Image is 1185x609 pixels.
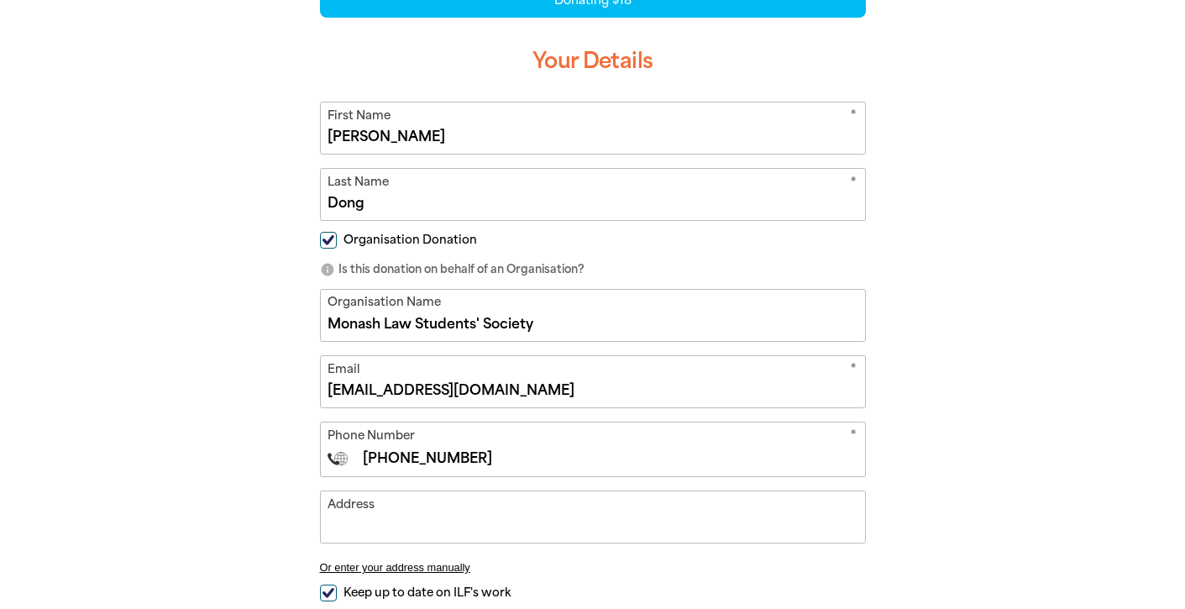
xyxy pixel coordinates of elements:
button: Or enter your address manually [320,561,866,574]
input: Keep up to date on ILF's work [320,585,337,601]
h3: Your Details [320,34,866,88]
i: Required [850,427,857,448]
p: Is this donation on behalf of an Organisation? [320,261,866,278]
input: Organisation Donation [320,232,337,249]
span: Organisation Donation [343,232,477,248]
i: info [320,262,335,277]
span: Keep up to date on ILF's work [343,585,511,601]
